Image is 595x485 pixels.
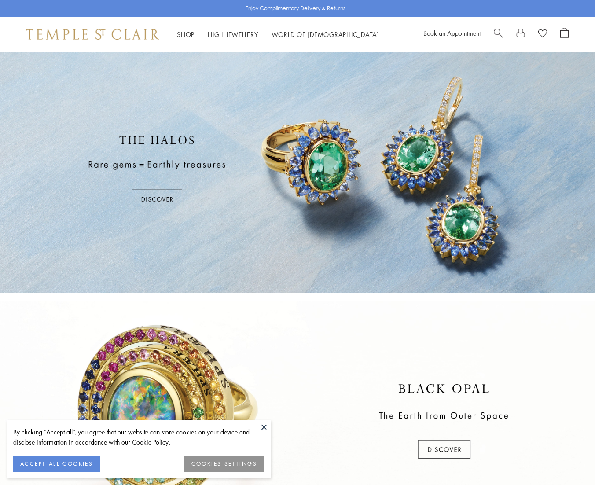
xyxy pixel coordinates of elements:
[26,29,159,40] img: Temple St. Clair
[494,28,503,41] a: Search
[551,444,586,476] iframe: Gorgias live chat messenger
[177,29,379,40] nav: Main navigation
[272,30,379,39] a: World of [DEMOGRAPHIC_DATA]World of [DEMOGRAPHIC_DATA]
[177,30,195,39] a: ShopShop
[13,456,100,472] button: ACCEPT ALL COOKIES
[13,427,264,447] div: By clicking “Accept all”, you agree that our website can store cookies on your device and disclos...
[538,28,547,41] a: View Wishlist
[423,29,481,37] a: Book an Appointment
[208,30,258,39] a: High JewelleryHigh Jewellery
[560,28,569,41] a: Open Shopping Bag
[246,4,345,13] p: Enjoy Complimentary Delivery & Returns
[184,456,264,472] button: COOKIES SETTINGS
